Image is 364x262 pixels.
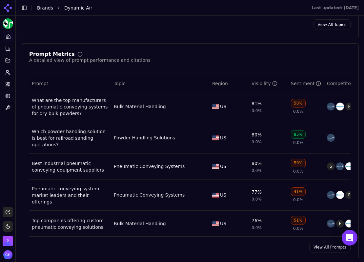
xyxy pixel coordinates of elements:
[291,187,306,196] div: 41%
[220,134,226,141] span: US
[29,76,351,237] div: Data table
[312,5,359,11] div: Last updated: [DATE]
[212,135,219,140] img: US flag
[293,197,303,202] span: 0.0%
[252,225,262,230] span: 0.0%
[3,250,12,259] img: Grace Hallen
[288,76,324,91] th: sentiment
[32,217,109,230] a: Top companies offering custom pneumatic conveying solutions
[293,140,303,145] span: 0.0%
[327,191,335,199] img: schenck process
[249,76,288,91] th: brandMentionRate
[32,97,109,117] a: What are the top manufacturers of pneumatic conveying systems for dry bulk powders?
[252,131,262,138] div: 80%
[252,108,262,113] span: 0.0%
[114,220,166,227] a: Bulk Material Handling
[342,230,357,246] div: Open Intercom Messenger
[3,18,13,29] button: Current brand: Dynamic Air
[252,197,262,202] span: 0.0%
[3,236,13,246] button: Open organization switcher
[32,128,109,148] a: Which powder handling solution is best for railroad sanding operations?
[32,185,109,205] a: Pneumatic conveying system market leaders and their offerings
[220,220,226,227] span: US
[252,217,262,224] div: 76%
[220,163,226,170] span: US
[37,5,53,11] a: Brands
[345,162,353,170] img: macawber engineering
[114,163,185,170] a: Pneumatic Conveying Systems
[252,168,262,173] span: 0.0%
[212,164,219,169] img: US flag
[313,19,351,30] a: View All Topics
[291,216,306,225] div: 51%
[252,139,262,145] span: 0.0%
[327,134,335,142] img: schenck process
[327,80,355,87] span: Competitors
[29,57,151,63] div: A detailed view of prompt performance and citations
[29,52,75,57] div: Prompt Metrics
[291,130,306,139] div: 85%
[327,162,335,170] span: S
[252,100,262,107] div: 81%
[336,103,344,110] img: macawber engineering
[32,80,48,87] span: Prompt
[345,103,353,110] span: F
[3,250,12,259] button: Open user button
[114,103,166,110] a: Bulk Material Handling
[345,191,353,199] span: F
[3,18,13,29] img: Dynamic Air
[336,191,344,199] img: macawber engineering
[32,160,109,173] a: Best industrial pneumatic conveying equipment suppliers
[111,76,210,91] th: Topic
[212,221,219,226] img: US flag
[114,134,175,141] a: Powder Handling Solutions
[291,99,306,107] div: 58%
[291,159,306,167] div: 59%
[252,160,262,167] div: 80%
[212,80,228,87] span: Region
[345,220,353,227] img: macawber engineering
[327,220,335,227] img: schenck process
[114,192,185,198] a: Pneumatic Conveying Systems
[210,76,249,91] th: Region
[3,236,13,246] img: Perrill
[327,103,335,110] img: schenck process
[336,220,344,227] span: F
[252,80,277,87] div: Visibility
[252,189,262,195] div: 77%
[212,193,219,198] img: US flag
[64,5,92,11] span: Dynamic Air
[309,242,351,252] a: View All Prompts
[220,103,226,110] span: US
[291,80,321,87] div: Sentiment
[293,109,303,114] span: 0.0%
[293,169,303,174] span: 0.0%
[37,5,298,11] nav: breadcrumb
[114,80,125,87] span: Topic
[29,76,111,91] th: Prompt
[220,192,226,198] span: US
[293,226,303,231] span: 0.0%
[336,162,344,170] img: schenck process
[212,104,219,109] img: US flag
